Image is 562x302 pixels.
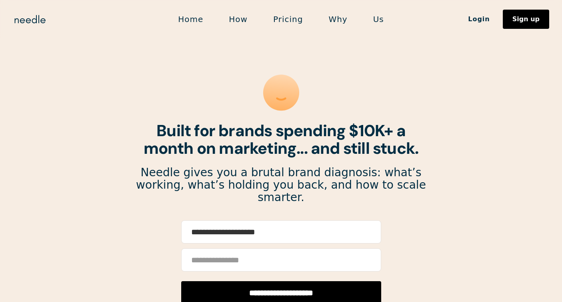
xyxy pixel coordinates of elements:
a: Home [165,11,216,28]
a: Login [455,12,503,26]
a: Sign up [503,10,549,29]
a: How [216,11,260,28]
a: Why [316,11,360,28]
a: Us [360,11,397,28]
a: Pricing [260,11,316,28]
strong: Built for brands spending $10K+ a month on marketing... and still stuck. [144,120,419,159]
p: Needle gives you a brutal brand diagnosis: what’s working, what’s holding you back, and how to sc... [136,167,427,203]
div: Sign up [512,16,540,22]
